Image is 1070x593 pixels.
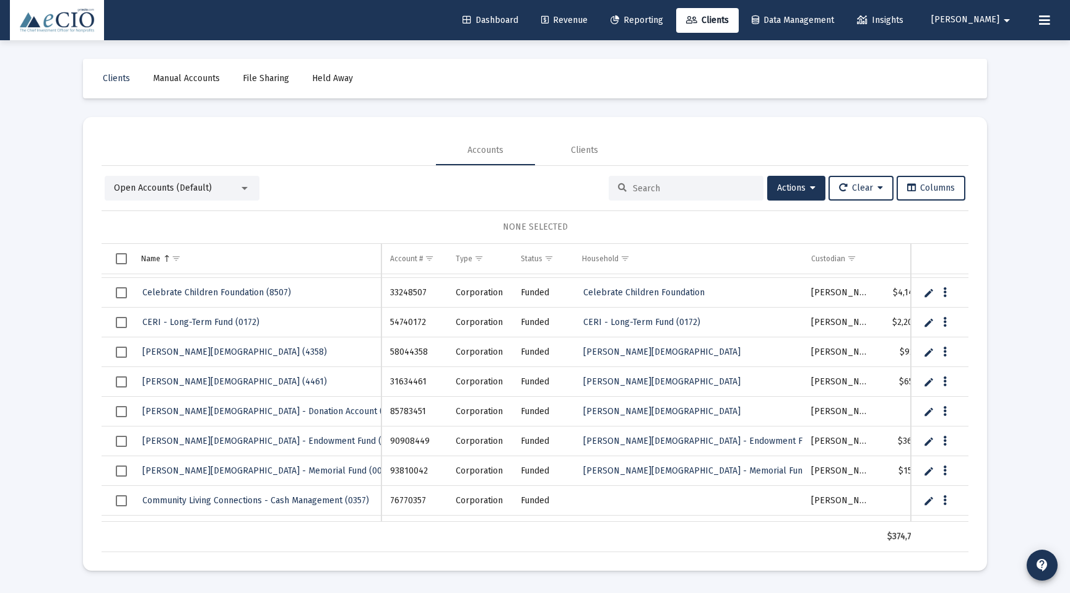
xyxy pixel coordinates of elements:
[802,516,878,545] td: [PERSON_NAME]
[141,343,328,361] a: [PERSON_NAME][DEMOGRAPHIC_DATA] (4358)
[879,456,953,486] td: $156,045.63
[582,402,742,420] a: [PERSON_NAME][DEMOGRAPHIC_DATA]
[923,465,934,477] a: Edit
[923,406,934,417] a: Edit
[447,244,512,274] td: Column Type
[141,432,406,450] a: [PERSON_NAME][DEMOGRAPHIC_DATA] - Endowment Fund (8449)
[521,495,565,507] div: Funded
[583,287,705,298] span: Celebrate Children Foundation
[897,176,965,201] button: Columns
[583,436,845,446] span: [PERSON_NAME][DEMOGRAPHIC_DATA] - Endowment Fund (8449)
[512,244,573,274] td: Column Status
[582,432,846,450] a: [PERSON_NAME][DEMOGRAPHIC_DATA] - Endowment Fund (8449)
[425,254,434,263] span: Show filter options for column 'Account #'
[879,367,953,397] td: $659,453.72
[582,313,702,331] a: CERI - Long-Term Fund (0172)
[141,254,160,264] div: Name
[141,491,370,509] a: Community Living Connections - Cash Management (0357)
[601,8,673,33] a: Reporting
[521,465,565,477] div: Funded
[879,516,953,545] td: $347,346.87
[582,254,619,264] div: Household
[879,308,953,337] td: $2,205,783.80
[582,343,742,361] a: [PERSON_NAME][DEMOGRAPHIC_DATA]
[923,436,934,447] a: Edit
[583,376,741,387] span: [PERSON_NAME][DEMOGRAPHIC_DATA]
[742,8,844,33] a: Data Management
[312,73,353,84] span: Held Away
[931,15,999,25] span: [PERSON_NAME]
[802,426,878,456] td: [PERSON_NAME]
[468,144,503,157] div: Accounts
[923,287,934,298] a: Edit
[583,347,741,357] span: [PERSON_NAME][DEMOGRAPHIC_DATA]
[879,486,953,516] td: $0.00
[142,376,327,387] span: [PERSON_NAME][DEMOGRAPHIC_DATA] (4461)
[923,376,934,387] a: Edit
[676,8,739,33] a: Clients
[767,176,825,201] button: Actions
[583,406,741,417] span: [PERSON_NAME][DEMOGRAPHIC_DATA]
[142,347,327,357] span: [PERSON_NAME][DEMOGRAPHIC_DATA] (4358)
[802,486,878,516] td: [PERSON_NAME]
[611,15,663,25] span: Reporting
[390,254,423,264] div: Account #
[521,346,565,358] div: Funded
[521,435,565,448] div: Funded
[802,244,878,274] td: Column Custodian
[802,367,878,397] td: [PERSON_NAME]
[142,287,291,298] span: Celebrate Children Foundation (8507)
[583,317,700,327] span: CERI - Long-Term Fund (0172)
[907,183,955,193] span: Columns
[141,462,396,480] a: [PERSON_NAME][DEMOGRAPHIC_DATA] - Memorial Fund (0042)
[879,426,953,456] td: $363,046.30
[839,183,883,193] span: Clear
[686,15,729,25] span: Clients
[447,486,512,516] td: Corporation
[447,397,512,426] td: Corporation
[116,287,127,298] div: Select row
[802,456,878,486] td: [PERSON_NAME]
[1035,558,1050,573] mat-icon: contact_support
[456,254,472,264] div: Type
[381,397,447,426] td: 85783451
[116,317,127,328] div: Select row
[111,221,959,233] div: NONE SELECTED
[447,516,512,545] td: Corporation
[153,73,220,84] span: Manual Accounts
[521,376,565,388] div: Funded
[802,278,878,308] td: [PERSON_NAME]
[463,15,518,25] span: Dashboard
[447,308,512,337] td: Corporation
[847,254,856,263] span: Show filter options for column 'Custodian'
[847,8,913,33] a: Insights
[879,397,953,426] td: $0.11
[381,456,447,486] td: 93810042
[583,465,835,476] span: [PERSON_NAME][DEMOGRAPHIC_DATA] - Memorial Fund (0042)
[447,337,512,367] td: Corporation
[582,462,837,480] a: [PERSON_NAME][DEMOGRAPHIC_DATA] - Memorial Fund (0042)
[381,244,447,274] td: Column Account #
[93,66,140,91] a: Clients
[116,376,127,387] div: Select row
[141,373,328,391] a: [PERSON_NAME][DEMOGRAPHIC_DATA] (4461)
[447,456,512,486] td: Corporation
[143,66,230,91] a: Manual Accounts
[142,436,404,446] span: [PERSON_NAME][DEMOGRAPHIC_DATA] - Endowment Fund (8449)
[916,7,1029,32] button: [PERSON_NAME]
[233,66,299,91] a: File Sharing
[474,254,484,263] span: Show filter options for column 'Type'
[811,254,845,264] div: Custodian
[102,244,968,552] div: Data grid
[142,406,403,417] span: [PERSON_NAME][DEMOGRAPHIC_DATA] - Donation Account (3451)
[172,254,181,263] span: Show filter options for column 'Name'
[999,8,1014,33] mat-icon: arrow_drop_down
[381,308,447,337] td: 54740172
[521,405,565,418] div: Funded
[923,317,934,328] a: Edit
[923,347,934,358] a: Edit
[879,337,953,367] td: $923,675.37
[116,253,127,264] div: Select all
[541,15,588,25] span: Revenue
[573,244,802,274] td: Column Household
